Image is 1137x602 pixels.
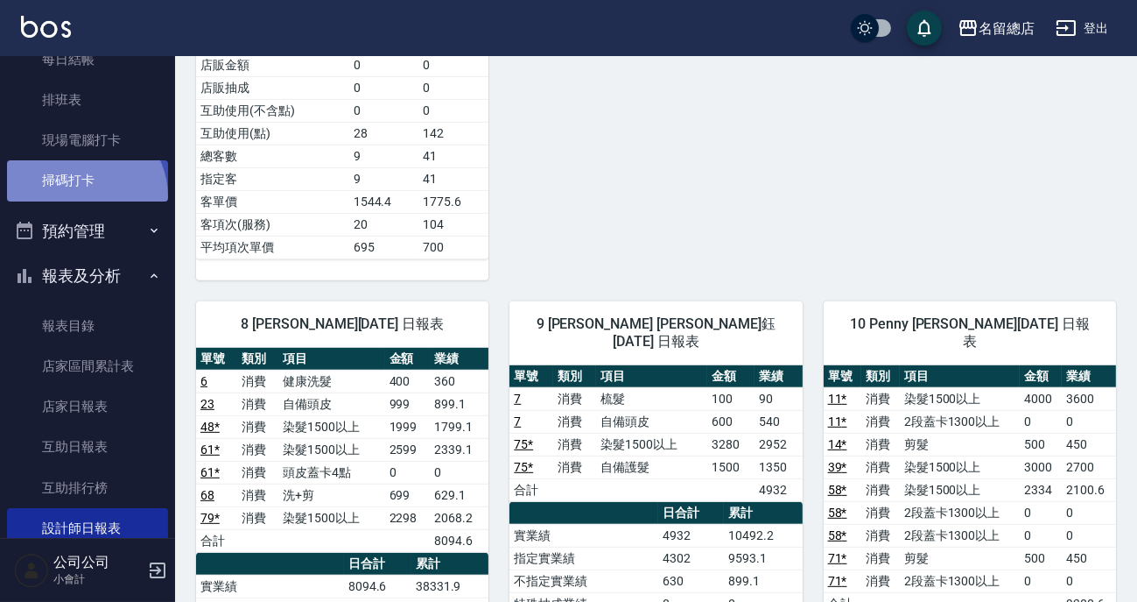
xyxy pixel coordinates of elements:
[7,39,168,80] a: 每日結帳
[196,213,349,236] td: 客項次(服務)
[419,122,489,145] td: 142
[385,461,431,484] td: 0
[658,502,724,525] th: 日合計
[196,190,349,213] td: 客單價
[1049,12,1116,45] button: 登出
[237,348,278,371] th: 類別
[349,76,419,99] td: 0
[900,433,1020,456] td: 剪髮
[385,415,431,438] td: 1999
[385,438,431,461] td: 2599
[278,393,384,415] td: 自備頭皮
[419,167,489,190] td: 41
[509,478,552,501] td: 合計
[514,414,521,428] a: 7
[1062,387,1116,410] td: 3600
[237,370,278,393] td: 消費
[1062,433,1116,456] td: 450
[1020,433,1062,456] td: 500
[861,387,900,410] td: 消費
[1020,365,1062,388] th: 金額
[344,575,411,598] td: 8094.6
[431,348,489,371] th: 業績
[7,468,168,508] a: 互助排行榜
[419,190,489,213] td: 1775.6
[385,370,431,393] td: 400
[53,571,143,587] p: 小會計
[7,253,168,299] button: 報表及分析
[724,502,802,525] th: 累計
[196,529,237,552] td: 合計
[278,415,384,438] td: 染髮1500以上
[385,393,431,415] td: 999
[553,387,596,410] td: 消費
[278,484,384,506] td: 洗+剪
[196,99,349,122] td: 互助使用(不含點)
[596,410,707,433] td: 自備頭皮
[596,433,707,456] td: 染髮1500以上
[217,315,467,333] span: 8 [PERSON_NAME][DATE] 日報表
[509,547,658,570] td: 指定實業績
[900,410,1020,433] td: 2段蓋卡1300以上
[196,348,237,371] th: 單號
[419,99,489,122] td: 0
[349,167,419,190] td: 9
[7,160,168,201] a: 掃碼打卡
[431,461,489,484] td: 0
[431,438,489,461] td: 2339.1
[754,365,802,388] th: 業績
[196,76,349,99] td: 店販抽成
[845,315,1095,351] span: 10 Penny [PERSON_NAME][DATE] 日報表
[1020,387,1062,410] td: 4000
[237,438,278,461] td: 消費
[237,415,278,438] td: 消費
[596,387,707,410] td: 梳髮
[1020,547,1062,570] td: 500
[1020,501,1062,524] td: 0
[900,570,1020,592] td: 2段蓋卡1300以上
[553,433,596,456] td: 消費
[349,122,419,145] td: 28
[7,508,168,549] a: 設計師日報表
[509,365,802,502] table: a dense table
[900,501,1020,524] td: 2段蓋卡1300以上
[196,348,488,553] table: a dense table
[196,122,349,145] td: 互助使用(點)
[278,348,384,371] th: 項目
[237,461,278,484] td: 消費
[431,484,489,506] td: 629.1
[951,11,1042,46] button: 名留總店
[900,365,1020,388] th: 項目
[200,374,207,388] a: 6
[349,213,419,236] td: 20
[724,547,802,570] td: 9593.1
[861,456,900,478] td: 消費
[979,18,1035,39] div: 名留總店
[53,554,143,571] h5: 公司公司
[1062,501,1116,524] td: 0
[553,365,596,388] th: 類別
[861,547,900,570] td: 消費
[900,456,1020,478] td: 染髮1500以上
[900,524,1020,547] td: 2段蓋卡1300以上
[278,461,384,484] td: 頭皮蓋卡4點
[1020,524,1062,547] td: 0
[509,365,552,388] th: 單號
[1062,365,1116,388] th: 業績
[196,53,349,76] td: 店販金額
[861,570,900,592] td: 消費
[419,145,489,167] td: 41
[530,315,781,351] span: 9 [PERSON_NAME] [PERSON_NAME]鈺 [DATE] 日報表
[7,386,168,427] a: 店家日報表
[7,427,168,467] a: 互助日報表
[1062,456,1116,478] td: 2700
[385,484,431,506] td: 699
[349,236,419,259] td: 695
[724,570,802,592] td: 899.1
[1020,456,1062,478] td: 3000
[1020,570,1062,592] td: 0
[861,365,900,388] th: 類別
[385,348,431,371] th: 金額
[861,501,900,524] td: 消費
[1062,410,1116,433] td: 0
